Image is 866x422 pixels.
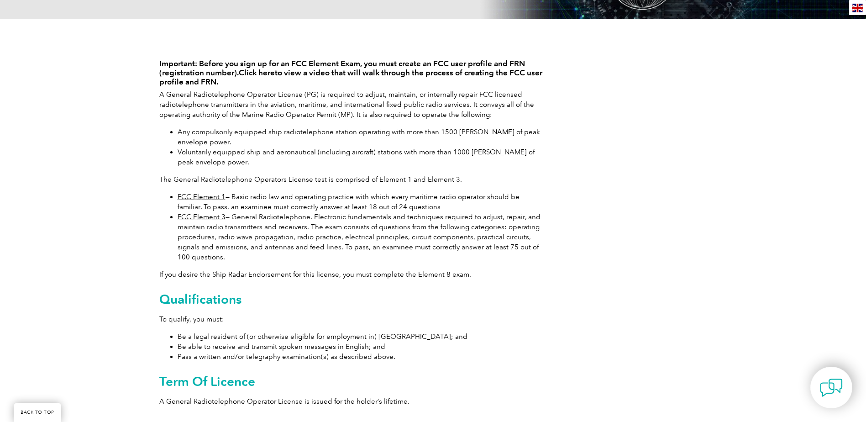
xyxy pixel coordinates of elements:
a: FCC Element 3 [178,213,226,221]
img: en [852,4,863,12]
li: Voluntarily equipped ship and aeronautical (including aircraft) stations with more than 1000 [PER... [178,147,543,167]
img: contact-chat.png [820,376,843,399]
li: Any compulsorily equipped ship radiotelephone station operating with more than 1500 [PERSON_NAME]... [178,127,543,147]
li: Be a legal resident of (or otherwise eligible for employment in) [GEOGRAPHIC_DATA]; and [178,332,543,342]
a: Click here [239,68,275,77]
li: — General Radiotelephone. Electronic fundamentals and techniques required to adjust, repair, and ... [178,212,543,262]
li: Pass a written and/or telegraphy examination(s) as described above. [178,352,543,362]
h2: Qualifications [159,292,543,306]
a: FCC Element 1 [178,193,226,201]
p: A General Radiotelephone Operator License is issued for the holder’s lifetime. [159,396,543,406]
h4: Important: Before you sign up for an FCC Element Exam, you must create an FCC user profile and FR... [159,59,543,86]
p: The General Radiotelephone Operators License test is comprised of Element 1 and Element 3. [159,174,543,185]
h2: Term Of Licence [159,374,543,389]
a: BACK TO TOP [14,403,61,422]
li: Be able to receive and transmit spoken messages in English; and [178,342,543,352]
li: — Basic radio law and operating practice with which every maritime radio operator should be famil... [178,192,543,212]
p: A General Radiotelephone Operator License (PG) is required to adjust, maintain, or internally rep... [159,90,543,120]
p: If you desire the Ship Radar Endorsement for this license, you must complete the Element 8 exam. [159,269,543,280]
p: To qualify, you must: [159,314,543,324]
